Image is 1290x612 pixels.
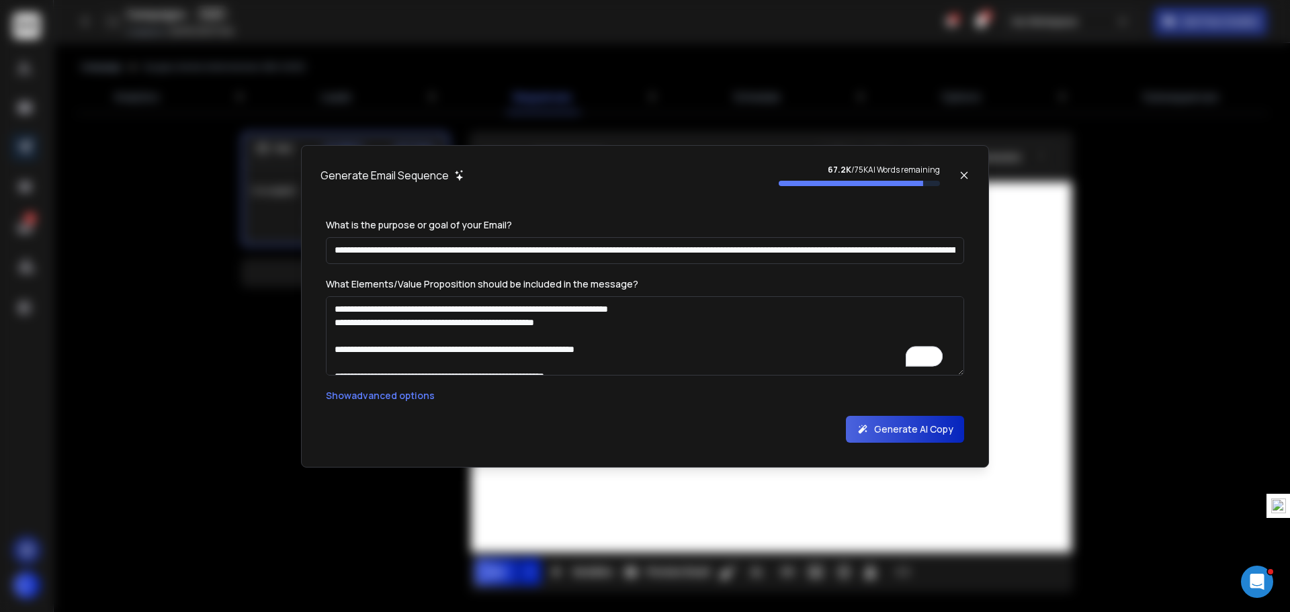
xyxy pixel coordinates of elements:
p: Show advanced options [326,389,964,402]
label: What is the purpose or goal of your Email? [326,218,512,231]
label: What Elements/Value Proposition should be included in the message? [326,277,638,290]
button: Generate AI Copy [846,416,964,443]
strong: 67.2K [828,164,851,175]
p: / 75K AI Words remaining [779,165,940,175]
iframe: Intercom live chat [1241,566,1273,598]
h1: Generate Email Sequence [320,167,449,183]
textarea: To enrich screen reader interactions, please activate Accessibility in Grammarly extension settings [326,296,964,376]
